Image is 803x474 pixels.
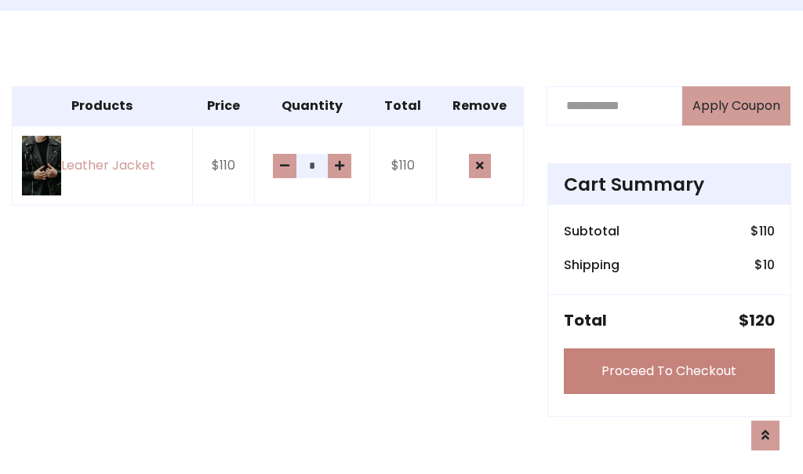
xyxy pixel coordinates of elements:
[564,173,775,195] h4: Cart Summary
[754,257,775,272] h6: $
[564,348,775,394] a: Proceed To Checkout
[739,311,775,330] h5: $
[759,222,775,240] span: 110
[749,309,775,331] span: 120
[370,126,437,206] td: $110
[192,126,254,206] td: $110
[682,86,790,126] button: Apply Coupon
[564,257,620,272] h6: Shipping
[436,86,523,126] th: Remove
[22,136,183,195] a: Leather Jacket
[763,256,775,274] span: 10
[192,86,254,126] th: Price
[750,224,775,239] h6: $
[254,86,369,126] th: Quantity
[564,224,620,239] h6: Subtotal
[564,311,607,330] h5: Total
[13,86,193,126] th: Products
[370,86,437,126] th: Total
